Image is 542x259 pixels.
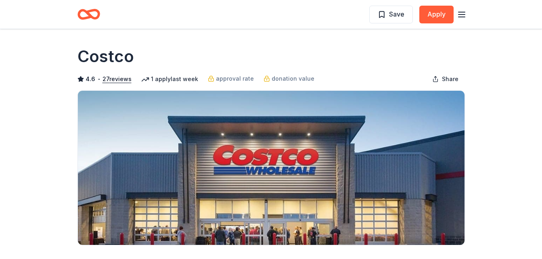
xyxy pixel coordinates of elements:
[208,74,254,84] a: approval rate
[86,74,95,84] span: 4.6
[442,74,458,84] span: Share
[103,74,132,84] button: 27reviews
[78,91,465,245] img: Image for Costco
[216,74,254,84] span: approval rate
[426,71,465,87] button: Share
[419,6,454,23] button: Apply
[77,5,100,24] a: Home
[141,74,198,84] div: 1 apply last week
[369,6,413,23] button: Save
[77,45,134,68] h1: Costco
[389,9,404,19] span: Save
[97,76,100,82] span: •
[272,74,314,84] span: donation value
[264,74,314,84] a: donation value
